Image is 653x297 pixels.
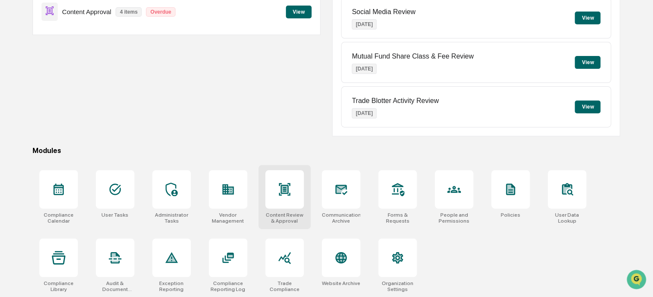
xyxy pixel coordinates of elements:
p: Content Approval [62,8,111,15]
div: We're available if you need us! [39,74,118,80]
a: 🗄️Attestations [59,171,110,186]
div: Website Archive [322,280,360,286]
div: Modules [33,147,620,155]
p: [DATE] [352,64,377,74]
div: User Tasks [101,212,128,218]
p: Social Media Review [352,8,416,16]
div: Start new chat [39,65,140,74]
button: View [575,56,600,69]
span: • [71,139,74,146]
p: [DATE] [352,108,377,118]
span: [DATE] [76,139,93,146]
div: Compliance Library [39,280,78,292]
div: Vendor Management [209,212,247,224]
a: View [286,7,312,15]
div: User Data Lookup [548,212,586,224]
div: Compliance Reporting Log [209,280,247,292]
div: Trade Compliance [265,280,304,292]
span: • [71,116,74,123]
p: How can we help? [9,18,156,31]
div: 🔎 [9,191,15,198]
div: Compliance Calendar [39,212,78,224]
img: Jack Rasmussen [9,108,22,121]
div: 🖐️ [9,175,15,182]
div: Audit & Document Logs [96,280,134,292]
div: Policies [501,212,520,218]
a: 🔎Data Lookup [5,187,57,203]
div: People and Permissions [435,212,473,224]
button: View [575,12,600,24]
div: Exception Reporting [152,280,191,292]
div: Administrator Tasks [152,212,191,224]
span: Attestations [71,174,106,183]
img: Jack Rasmussen [9,131,22,144]
button: See all [133,93,156,103]
p: [DATE] [352,19,377,29]
div: Past conversations [9,94,57,101]
span: [PERSON_NAME] [27,116,69,123]
button: View [575,100,600,113]
div: Content Review & Approval [265,212,304,224]
span: [PERSON_NAME] [27,139,69,146]
img: 8933085812038_c878075ebb4cc5468115_72.jpg [18,65,33,80]
iframe: Open customer support [626,269,649,292]
img: 1746055101610-c473b297-6a78-478c-a979-82029cc54cd1 [17,116,24,123]
span: [DATE] [76,116,93,123]
img: 1746055101610-c473b297-6a78-478c-a979-82029cc54cd1 [9,65,24,80]
p: 4 items [116,7,142,17]
a: 🖐️Preclearance [5,171,59,186]
img: 1746055101610-c473b297-6a78-478c-a979-82029cc54cd1 [17,139,24,146]
div: Forms & Requests [378,212,417,224]
span: Pylon [85,212,104,218]
a: Powered byPylon [60,211,104,218]
span: Data Lookup [17,191,54,199]
div: 🗄️ [62,175,69,182]
p: Trade Blotter Activity Review [352,97,439,105]
p: Mutual Fund Share Class & Fee Review [352,53,474,60]
div: Organization Settings [378,280,417,292]
button: Start new chat [145,68,156,78]
p: Overdue [146,7,175,17]
span: Preclearance [17,174,55,183]
div: Communications Archive [322,212,360,224]
button: View [286,6,312,18]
